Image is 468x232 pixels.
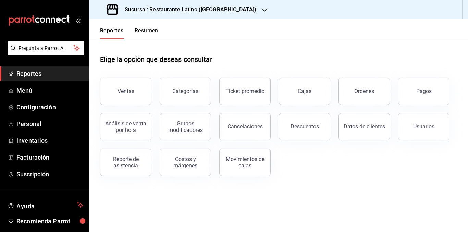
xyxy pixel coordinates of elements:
[338,113,390,140] button: Datos de clientes
[16,153,83,162] span: Facturación
[298,88,311,94] div: Cajas
[16,69,83,78] span: Reportes
[160,78,211,105] button: Categorías
[75,18,81,23] button: open_drawer_menu
[413,123,434,130] div: Usuarios
[16,201,74,209] span: Ayuda
[104,120,147,133] div: Análisis de venta por hora
[219,78,271,105] button: Ticket promedio
[398,113,449,140] button: Usuarios
[100,78,151,105] button: Ventas
[100,113,151,140] button: Análisis de venta por hora
[225,88,264,94] div: Ticket promedio
[16,119,83,128] span: Personal
[344,123,385,130] div: Datos de clientes
[16,169,83,179] span: Suscripción
[224,156,266,169] div: Movimientos de cajas
[279,78,330,105] button: Cajas
[135,27,158,39] button: Resumen
[119,5,256,14] h3: Sucursal: Restaurante Latino ([GEOGRAPHIC_DATA])
[172,88,198,94] div: Categorías
[104,156,147,169] div: Reporte de asistencia
[8,41,84,55] button: Pregunta a Parrot AI
[338,78,390,105] button: Órdenes
[100,27,158,39] div: navigation tabs
[279,113,330,140] button: Descuentos
[16,86,83,95] span: Menú
[100,54,212,65] h1: Elige la opción que deseas consultar
[16,217,83,226] span: Recomienda Parrot
[164,156,207,169] div: Costos y márgenes
[16,136,83,145] span: Inventarios
[291,123,319,130] div: Descuentos
[160,113,211,140] button: Grupos modificadores
[19,45,74,52] span: Pregunta a Parrot AI
[100,27,124,39] button: Reportes
[219,149,271,176] button: Movimientos de cajas
[100,149,151,176] button: Reporte de asistencia
[354,88,374,94] div: Órdenes
[160,149,211,176] button: Costos y márgenes
[16,103,83,112] span: Configuración
[416,88,432,94] div: Pagos
[164,120,207,133] div: Grupos modificadores
[227,123,263,130] div: Cancelaciones
[118,88,134,94] div: Ventas
[5,50,84,57] a: Pregunta a Parrot AI
[398,78,449,105] button: Pagos
[219,113,271,140] button: Cancelaciones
